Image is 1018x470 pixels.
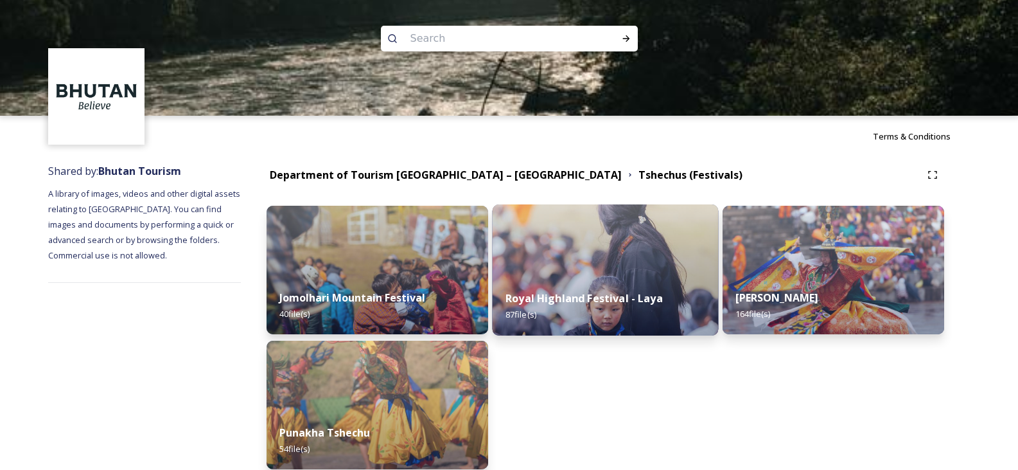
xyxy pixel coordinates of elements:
img: Dechenphu%2520Festival9.jpg [267,341,488,469]
strong: Royal Highland Festival - Laya [505,291,663,305]
strong: [PERSON_NAME] [735,291,818,305]
span: 164 file(s) [735,308,770,320]
span: 54 file(s) [279,443,310,455]
strong: Punakha Tshechu [279,426,370,440]
img: BT_Logo_BB_Lockup_CMYK_High%2520Res.jpg [50,50,143,143]
strong: Jomolhari Mountain Festival [279,291,425,305]
img: DSC00580.jpg [267,206,488,334]
input: Search [404,24,580,53]
img: LLL05247.jpg [493,204,719,336]
img: Thimphu%2520Setchu%25202.jpeg [723,206,944,334]
span: 87 file(s) [505,309,536,320]
span: 40 file(s) [279,308,310,320]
